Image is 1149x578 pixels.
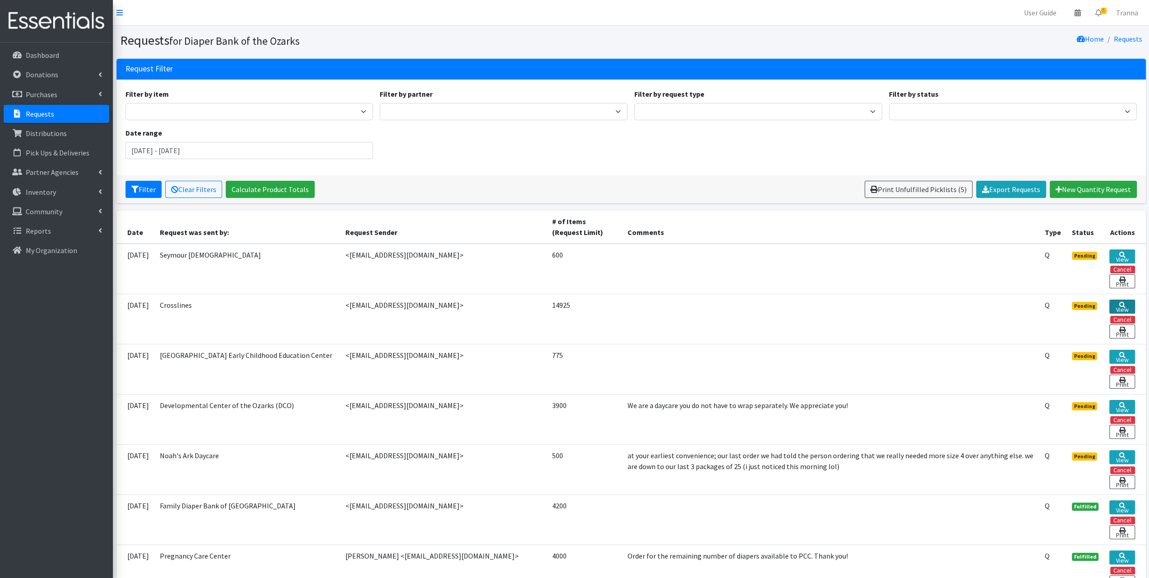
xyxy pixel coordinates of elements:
[1109,4,1145,22] a: Tranna
[547,211,622,244] th: # of Items (Request Limit)
[154,344,340,394] td: [GEOGRAPHIC_DATA] Early Childhood Education Center
[1072,302,1098,310] span: Pending
[26,148,89,157] p: Pick Ups & Deliveries
[547,294,622,344] td: 14925
[169,34,300,47] small: for Diaper Bank of the Ozarks
[4,222,109,240] a: Reports
[1045,351,1050,360] abbr: Quantity
[154,494,340,545] td: Family Diaper Bank of [GEOGRAPHIC_DATA]
[116,394,154,444] td: [DATE]
[1072,503,1099,511] span: Fulfilled
[547,244,622,294] td: 600
[1110,366,1135,374] button: Cancel
[1045,551,1050,560] abbr: Quantity
[1045,301,1050,310] abbr: Quantity
[120,33,628,48] h1: Requests
[1110,517,1135,524] button: Cancel
[1110,466,1135,474] button: Cancel
[340,444,547,494] td: <[EMAIL_ADDRESS][DOMAIN_NAME]>
[4,124,109,142] a: Distributions
[1109,324,1135,338] a: Print
[126,181,162,198] button: Filter
[547,494,622,545] td: 4200
[126,64,173,74] h3: Request Filter
[547,344,622,394] td: 775
[4,46,109,64] a: Dashboard
[340,494,547,545] td: <[EMAIL_ADDRESS][DOMAIN_NAME]>
[889,89,939,99] label: Filter by status
[547,394,622,444] td: 3900
[26,90,57,99] p: Purchases
[1109,249,1135,263] a: View
[380,89,433,99] label: Filter by partner
[154,211,340,244] th: Request was sent by:
[1045,250,1050,259] abbr: Quantity
[1109,274,1135,288] a: Print
[154,394,340,444] td: Developmental Center of the Ozarks (DCO)
[154,294,340,344] td: Crosslines
[340,394,547,444] td: <[EMAIL_ADDRESS][DOMAIN_NAME]>
[1072,553,1099,561] span: Fulfilled
[226,181,315,198] a: Calculate Product Totals
[116,444,154,494] td: [DATE]
[340,344,547,394] td: <[EMAIL_ADDRESS][DOMAIN_NAME]>
[340,244,547,294] td: <[EMAIL_ADDRESS][DOMAIN_NAME]>
[1109,350,1135,364] a: View
[126,89,169,99] label: Filter by item
[1109,425,1135,439] a: Print
[1077,34,1104,43] a: Home
[126,127,162,138] label: Date range
[26,70,58,79] p: Donations
[26,226,51,235] p: Reports
[1017,4,1064,22] a: User Guide
[1109,400,1135,414] a: View
[4,66,109,84] a: Donations
[154,244,340,294] td: Seymour [DEMOGRAPHIC_DATA]
[340,211,547,244] th: Request Sender
[1050,181,1137,198] a: New Quantity Request
[1110,416,1135,424] button: Cancel
[622,211,1039,244] th: Comments
[4,202,109,221] a: Community
[116,211,154,244] th: Date
[1072,352,1098,360] span: Pending
[4,144,109,162] a: Pick Ups & Deliveries
[26,129,67,138] p: Distributions
[1045,501,1050,510] abbr: Quantity
[865,181,972,198] a: Print Unfulfilled Picklists (5)
[1109,525,1135,539] a: Print
[165,181,222,198] a: Clear Filters
[4,241,109,259] a: My Organization
[1109,475,1135,489] a: Print
[1109,500,1135,514] a: View
[154,444,340,494] td: Noah's Ark Daycare
[1104,211,1145,244] th: Actions
[26,168,79,177] p: Partner Agencies
[4,183,109,201] a: Inventory
[1066,211,1104,244] th: Status
[1101,8,1107,14] span: 5
[1109,550,1135,564] a: View
[1072,452,1098,461] span: Pending
[116,294,154,344] td: [DATE]
[26,109,54,118] p: Requests
[1045,451,1050,460] abbr: Quantity
[976,181,1046,198] a: Export Requests
[340,294,547,344] td: <[EMAIL_ADDRESS][DOMAIN_NAME]>
[4,105,109,123] a: Requests
[1110,316,1135,324] button: Cancel
[4,163,109,181] a: Partner Agencies
[4,85,109,103] a: Purchases
[622,394,1039,444] td: We are a daycare you do not have to wrap separately. We appreciate you!
[622,444,1039,494] td: at your earliest convenience; our last order we had told the person ordering that we really neede...
[1039,211,1066,244] th: Type
[1045,401,1050,410] abbr: Quantity
[1114,34,1142,43] a: Requests
[1109,450,1135,464] a: View
[547,444,622,494] td: 500
[26,246,77,255] p: My Organization
[634,89,704,99] label: Filter by request type
[26,207,62,216] p: Community
[26,51,59,60] p: Dashboard
[116,344,154,394] td: [DATE]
